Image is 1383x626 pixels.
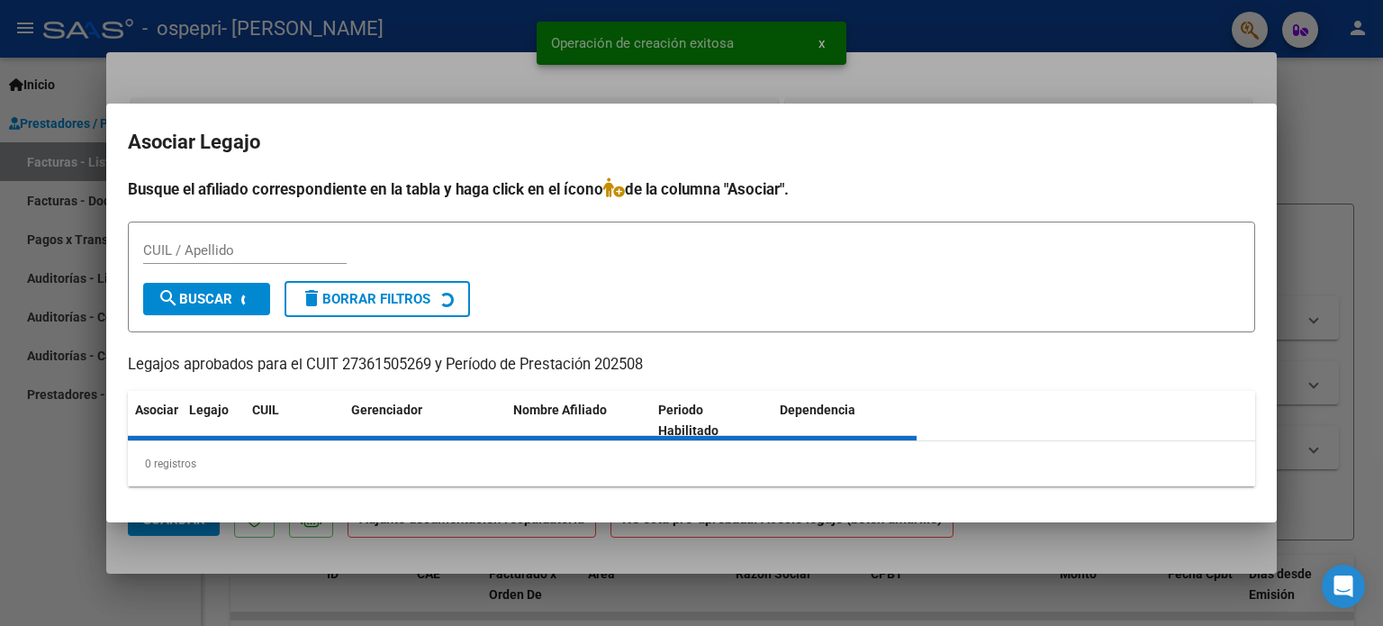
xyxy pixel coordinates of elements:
mat-icon: search [158,287,179,309]
datatable-header-cell: Legajo [182,391,245,450]
datatable-header-cell: Periodo Habilitado [651,391,773,450]
div: Open Intercom Messenger [1322,565,1365,608]
p: Legajos aprobados para el CUIT 27361505269 y Período de Prestación 202508 [128,354,1255,377]
span: Dependencia [780,403,855,417]
span: Legajo [189,403,229,417]
span: Nombre Afiliado [513,403,607,417]
button: Borrar Filtros [285,281,470,317]
mat-icon: delete [301,287,322,309]
span: CUIL [252,403,279,417]
datatable-header-cell: Nombre Afiliado [506,391,651,450]
span: Borrar Filtros [301,291,430,307]
span: Periodo Habilitado [658,403,719,438]
span: Gerenciador [351,403,422,417]
button: Buscar [143,283,270,315]
h2: Asociar Legajo [128,125,1255,159]
h4: Busque el afiliado correspondiente en la tabla y haga click en el ícono de la columna "Asociar". [128,177,1255,201]
span: Buscar [158,291,232,307]
datatable-header-cell: Dependencia [773,391,917,450]
datatable-header-cell: CUIL [245,391,344,450]
div: 0 registros [128,441,1255,486]
span: Asociar [135,403,178,417]
datatable-header-cell: Gerenciador [344,391,506,450]
datatable-header-cell: Asociar [128,391,182,450]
